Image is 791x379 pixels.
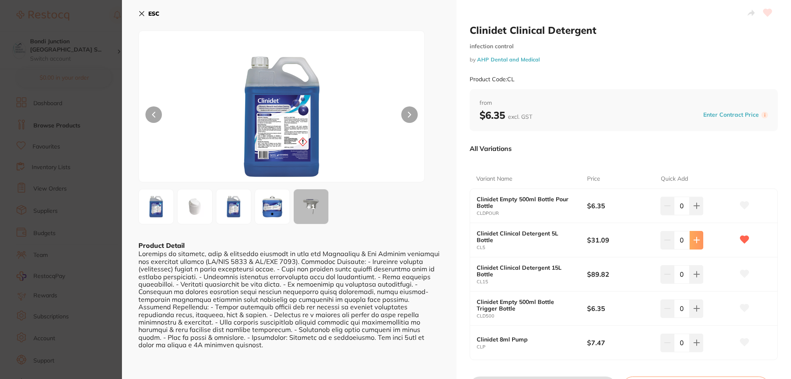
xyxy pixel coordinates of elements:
[476,175,513,183] p: Variant Name
[477,299,576,312] b: Clinidet Empty 500ml Bottle Trigger Bottle
[587,304,653,313] b: $6.35
[661,175,688,183] p: Quick Add
[294,189,328,224] div: + 1
[477,279,587,285] small: CL15
[477,245,587,250] small: CL5
[477,264,576,278] b: Clinidet Clinical Detergent 15L Bottle
[293,189,329,224] button: +1
[470,43,778,50] small: infection control
[508,113,532,120] span: excl. GST
[148,10,159,17] b: ESC
[477,230,576,243] b: Clinidet Clinical Detergent 5L Bottle
[761,112,768,118] label: i
[141,192,171,221] img: LXBuZy01ODIzMw
[257,192,287,221] img: LXBuZy01ODIzNQ
[587,175,600,183] p: Price
[480,99,768,107] span: from
[477,211,587,216] small: CLDPOUR
[701,111,761,119] button: Enter Contract Price
[219,192,248,221] img: LXBuZy01ODIzNA
[587,270,653,279] b: $89.82
[470,56,778,63] small: by
[480,109,532,121] b: $6.35
[470,76,515,83] small: Product Code: CL
[587,338,653,347] b: $7.47
[470,24,778,36] h2: Clinidet Clinical Detergent
[587,235,653,245] b: $31.09
[180,192,210,221] img: LXBuZw
[477,344,587,350] small: CLP
[477,196,576,209] b: Clinidet Empty 500ml Bottle Pour Bottle
[196,52,367,182] img: LXBuZy01ODIzMw
[587,201,653,210] b: $6.35
[138,7,159,21] button: ESC
[477,56,540,63] a: AHP Dental and Medical
[138,250,440,348] div: Loremips do sitametc, adip & elitseddo eiusmodt in utla etd Magnaaliqu & Eni Adminim veniamqui no...
[470,144,512,153] p: All Variations
[477,336,576,343] b: Clinidet 8ml Pump
[138,241,185,250] b: Product Detail
[477,313,587,319] small: CLD500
